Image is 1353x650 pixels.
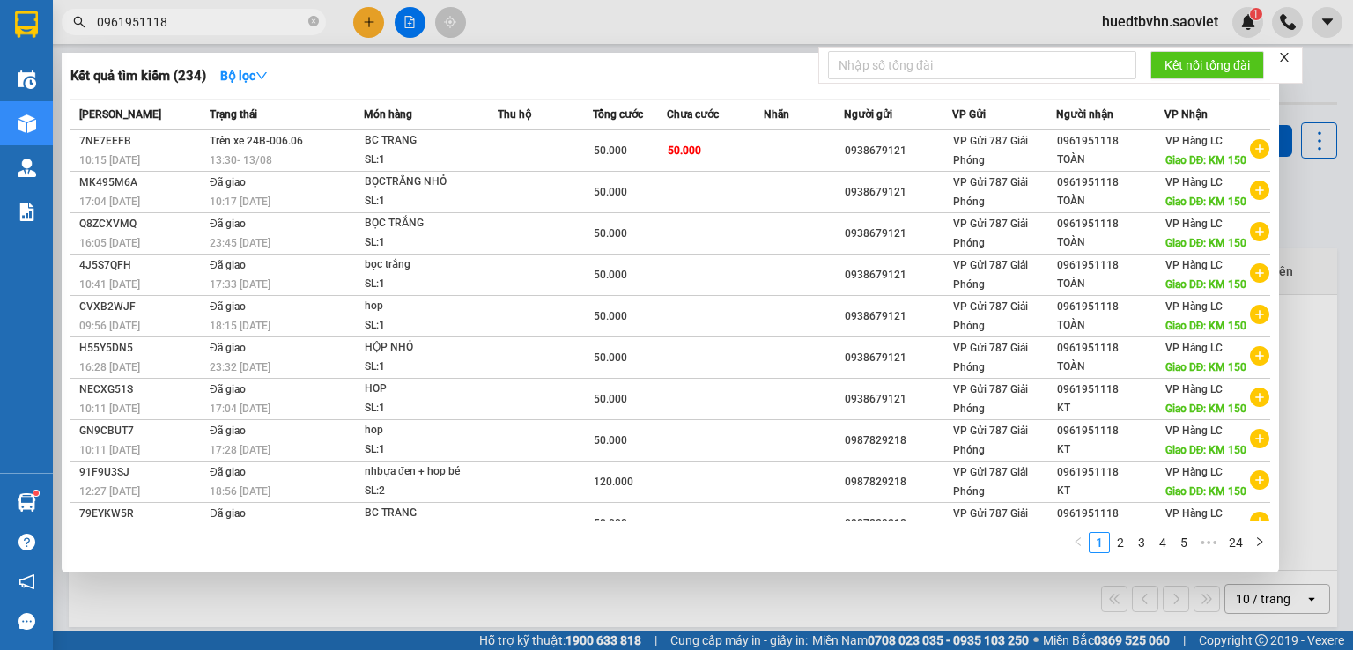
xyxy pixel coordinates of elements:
[1056,108,1113,121] span: Người nhận
[1250,305,1269,324] span: plus-circle
[953,176,1028,208] span: VP Gửi 787 Giải Phóng
[210,342,246,354] span: Đã giao
[365,358,497,377] div: SL: 1
[764,108,789,121] span: Nhãn
[1165,320,1247,332] span: Giao DĐ: KM 150
[79,320,140,332] span: 09:56 [DATE]
[953,218,1028,249] span: VP Gửi 787 Giải Phóng
[1165,485,1247,498] span: Giao DĐ: KM 150
[845,183,951,202] div: 0938679121
[308,14,319,31] span: close-circle
[210,444,270,456] span: 17:28 [DATE]
[1250,139,1269,159] span: plus-circle
[365,297,497,316] div: hop
[953,383,1028,415] span: VP Gửi 787 Giải Phóng
[210,466,246,478] span: Đã giao
[1057,358,1164,376] div: TOÀN
[365,192,497,211] div: SL: 1
[18,534,35,550] span: question-circle
[845,349,951,367] div: 0938679121
[594,476,633,488] span: 120.000
[1174,533,1194,552] a: 5
[210,278,270,291] span: 17:33 [DATE]
[594,269,627,281] span: 50.000
[1153,533,1172,552] a: 4
[1250,346,1269,366] span: plus-circle
[594,186,627,198] span: 50.000
[79,278,140,291] span: 10:41 [DATE]
[1068,532,1089,553] button: left
[1131,532,1152,553] li: 3
[1249,532,1270,553] li: Next Page
[1057,233,1164,252] div: TOÀN
[845,307,951,326] div: 0938679121
[1224,533,1248,552] a: 24
[79,237,140,249] span: 16:05 [DATE]
[18,114,36,133] img: warehouse-icon
[952,108,986,121] span: VP Gửi
[365,214,497,233] div: BỌC TRẮNG
[1057,151,1164,169] div: TOÀN
[210,383,246,395] span: Đã giao
[1165,237,1247,249] span: Giao DĐ: KM 150
[1057,215,1164,233] div: 0961951118
[79,422,204,440] div: GN9CBUT7
[210,403,270,415] span: 17:04 [DATE]
[845,473,951,491] div: 0987829218
[1165,218,1223,230] span: VP Hàng LC
[844,108,892,121] span: Người gửi
[79,505,204,523] div: 79EYKW5R
[79,196,140,208] span: 17:04 [DATE]
[210,154,272,166] span: 13:30 - 13/08
[364,108,412,121] span: Món hàng
[1057,440,1164,459] div: KT
[79,403,140,415] span: 10:11 [DATE]
[79,444,140,456] span: 10:11 [DATE]
[1165,342,1223,354] span: VP Hàng LC
[1250,429,1269,448] span: plus-circle
[365,131,497,151] div: BC TRANG
[210,237,270,249] span: 23:45 [DATE]
[365,399,497,418] div: SL: 1
[365,421,497,440] div: hop
[308,16,319,26] span: close-circle
[210,218,246,230] span: Đã giao
[79,215,204,233] div: Q8ZCXVMQ
[1165,300,1223,313] span: VP Hàng LC
[365,482,497,501] div: SL: 2
[1057,339,1164,358] div: 0961951118
[845,266,951,284] div: 0938679121
[1165,259,1223,271] span: VP Hàng LC
[220,69,268,83] strong: Bộ lọc
[365,504,497,523] div: BC TRANG
[18,70,36,89] img: warehouse-icon
[1254,536,1265,547] span: right
[594,310,627,322] span: 50.000
[1164,55,1250,75] span: Kết nối tổng đài
[1057,174,1164,192] div: 0961951118
[18,203,36,221] img: solution-icon
[1110,532,1131,553] li: 2
[210,176,246,188] span: Đã giao
[210,320,270,332] span: 18:15 [DATE]
[1250,263,1269,283] span: plus-circle
[365,151,497,170] div: SL: 1
[953,342,1028,373] span: VP Gửi 787 Giải Phóng
[1165,507,1223,520] span: VP Hàng LC
[845,225,951,243] div: 0938679121
[15,11,38,38] img: logo-vxr
[79,361,140,373] span: 16:28 [DATE]
[668,144,701,157] span: 50.000
[953,466,1028,498] span: VP Gửi 787 Giải Phóng
[79,380,204,399] div: NECXG51S
[70,67,206,85] h3: Kết quả tìm kiếm ( 234 )
[953,425,1028,456] span: VP Gửi 787 Giải Phóng
[1250,470,1269,490] span: plus-circle
[73,16,85,28] span: search
[210,300,246,313] span: Đã giao
[1250,222,1269,241] span: plus-circle
[18,573,35,590] span: notification
[79,463,204,482] div: 91F9U3SJ
[845,432,951,450] div: 0987829218
[1278,51,1290,63] span: close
